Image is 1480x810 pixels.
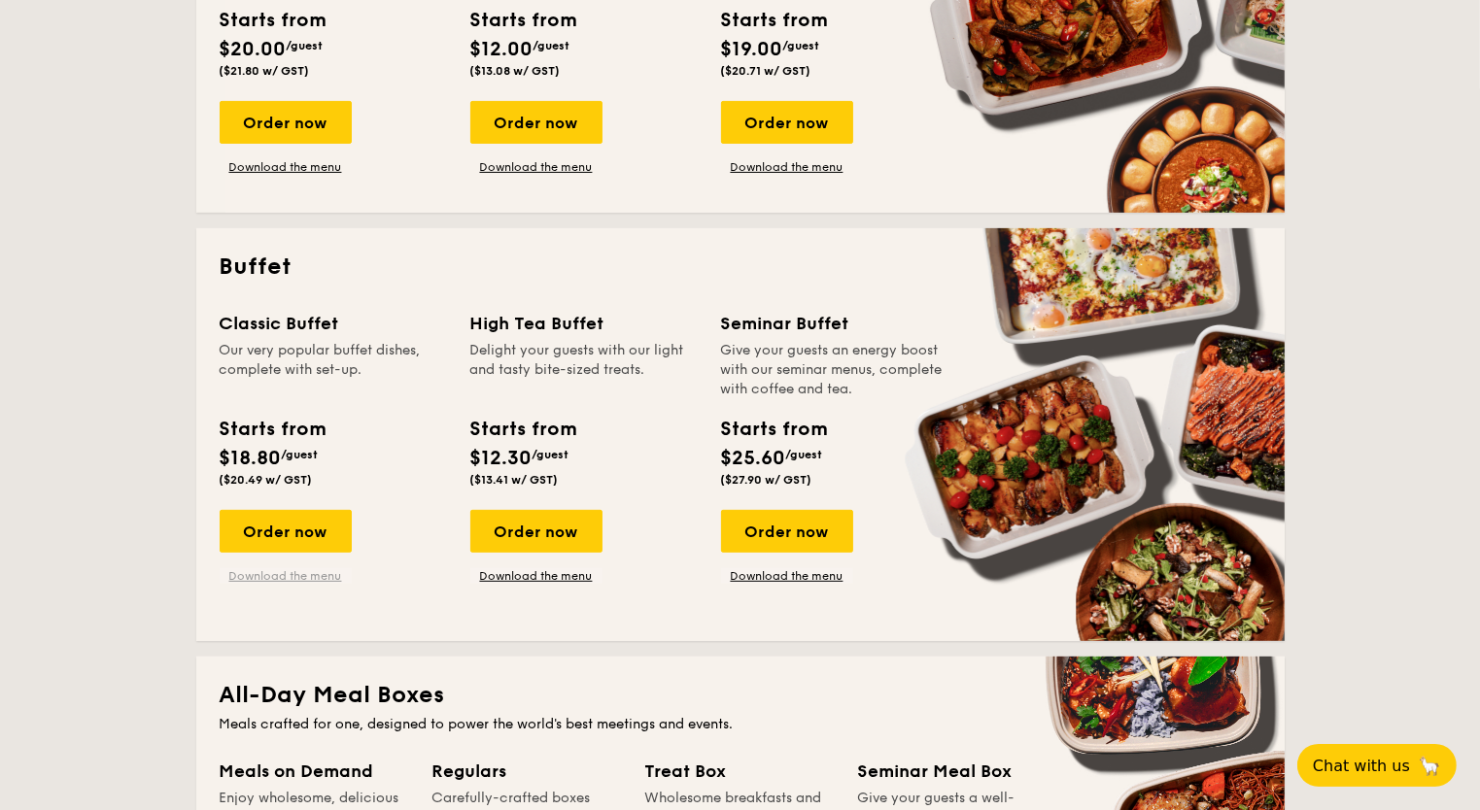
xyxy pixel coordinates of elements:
div: Regulars [432,758,622,785]
div: Order now [220,510,352,553]
a: Download the menu [220,159,352,175]
div: Starts from [220,415,326,444]
span: $20.00 [220,38,287,61]
div: Order now [721,101,853,144]
span: $25.60 [721,447,786,470]
div: Starts from [721,415,827,444]
span: $12.00 [470,38,533,61]
span: $19.00 [721,38,783,61]
span: /guest [786,448,823,461]
div: Order now [470,101,602,144]
button: Chat with us🦙 [1297,744,1457,787]
a: Download the menu [721,159,853,175]
span: /guest [287,39,324,52]
span: 🦙 [1418,755,1441,777]
div: Classic Buffet [220,310,447,337]
span: ($13.08 w/ GST) [470,64,561,78]
h2: Buffet [220,252,1261,283]
div: Starts from [470,415,576,444]
div: Starts from [470,6,576,35]
span: Chat with us [1313,757,1410,775]
span: ($20.71 w/ GST) [721,64,811,78]
div: Meals crafted for one, designed to power the world's best meetings and events. [220,715,1261,734]
span: /guest [533,448,569,461]
a: Download the menu [721,568,853,584]
div: Seminar Buffet [721,310,948,337]
span: ($21.80 w/ GST) [220,64,310,78]
span: ($20.49 w/ GST) [220,473,313,487]
div: Order now [220,101,352,144]
div: Order now [470,510,602,553]
div: Order now [721,510,853,553]
span: /guest [533,39,570,52]
div: High Tea Buffet [470,310,698,337]
div: Starts from [220,6,326,35]
h2: All-Day Meal Boxes [220,680,1261,711]
div: Meals on Demand [220,758,409,785]
span: /guest [783,39,820,52]
div: Our very popular buffet dishes, complete with set-up. [220,341,447,399]
div: Delight your guests with our light and tasty bite-sized treats. [470,341,698,399]
a: Download the menu [220,568,352,584]
span: /guest [282,448,319,461]
span: $18.80 [220,447,282,470]
a: Download the menu [470,159,602,175]
a: Download the menu [470,568,602,584]
span: $12.30 [470,447,533,470]
div: Treat Box [645,758,835,785]
div: Give your guests an energy boost with our seminar menus, complete with coffee and tea. [721,341,948,399]
div: Seminar Meal Box [858,758,1048,785]
div: Starts from [721,6,827,35]
span: ($13.41 w/ GST) [470,473,559,487]
span: ($27.90 w/ GST) [721,473,812,487]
